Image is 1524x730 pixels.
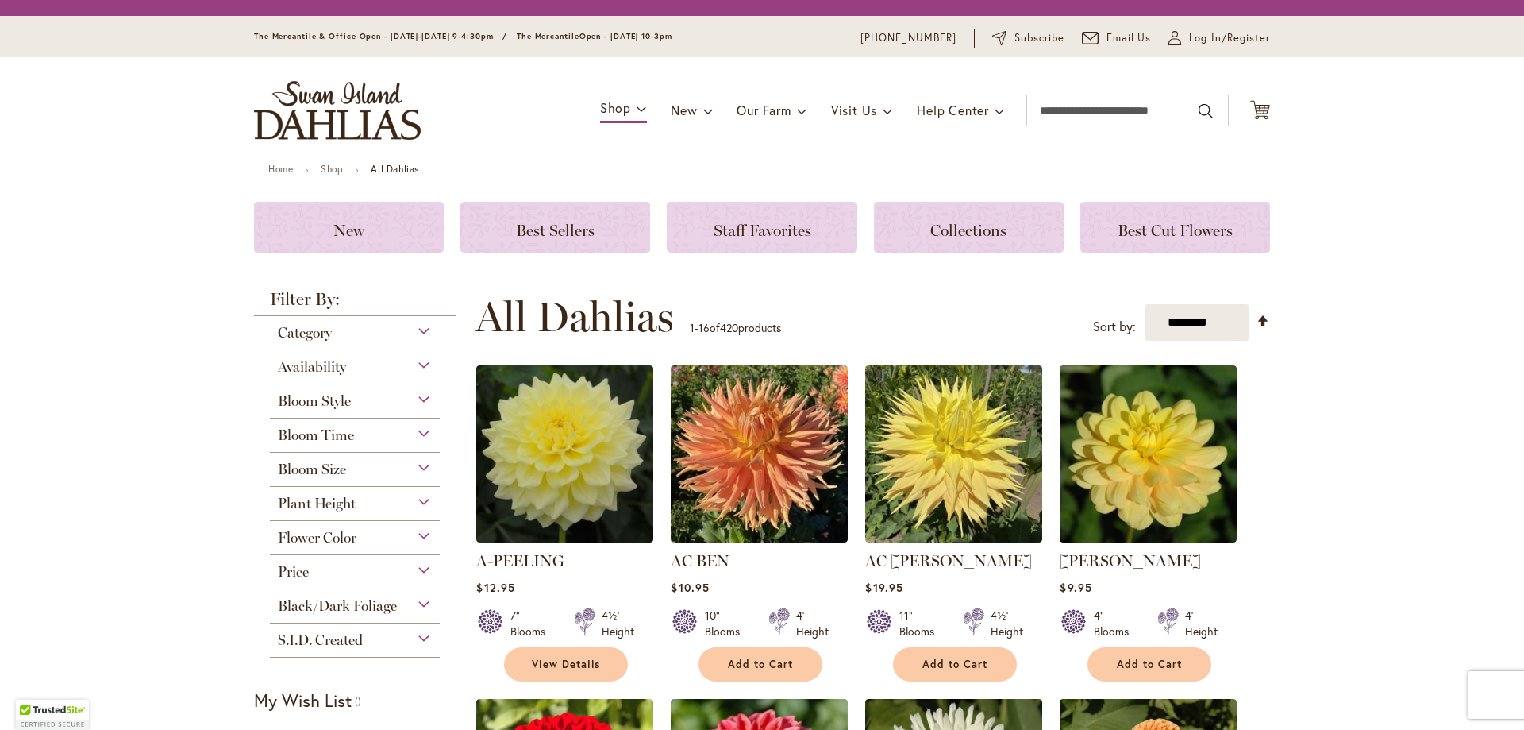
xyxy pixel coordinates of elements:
[874,202,1064,253] a: Collections
[671,580,709,595] span: $10.95
[475,293,674,341] span: All Dahlias
[504,647,628,682] a: View Details
[278,324,332,342] span: Category
[516,221,595,240] span: Best Sellers
[371,163,419,175] strong: All Dahlias
[254,202,444,253] a: New
[991,608,1023,639] div: 4½' Height
[1060,580,1091,595] span: $9.95
[476,365,653,543] img: A-Peeling
[254,291,456,316] strong: Filter By:
[1060,365,1237,543] img: AHOY MATEY
[278,632,363,649] span: S.I.D. Created
[278,392,351,410] span: Bloom Style
[860,30,956,46] a: [PHONE_NUMBER]
[278,495,356,512] span: Plant Height
[865,365,1042,543] img: AC Jeri
[1118,221,1233,240] span: Best Cut Flowers
[532,658,600,671] span: View Details
[671,365,848,543] img: AC BEN
[831,102,877,118] span: Visit Us
[1093,312,1136,342] label: Sort by:
[579,31,672,41] span: Open - [DATE] 10-3pm
[893,647,1017,682] button: Add to Cart
[1199,98,1213,124] button: Search
[476,580,514,595] span: $12.95
[1080,202,1270,253] a: Best Cut Flowers
[865,580,902,595] span: $19.95
[728,658,793,671] span: Add to Cart
[1117,658,1182,671] span: Add to Cart
[667,202,856,253] a: Staff Favorites
[476,551,564,570] a: A-PEELING
[690,320,695,335] span: 1
[510,608,555,639] div: 7" Blooms
[602,608,634,639] div: 4½' Height
[1060,531,1237,546] a: AHOY MATEY
[899,608,944,639] div: 11" Blooms
[278,358,346,376] span: Availability
[1185,608,1218,639] div: 4' Height
[1014,30,1064,46] span: Subscribe
[1060,551,1201,570] a: [PERSON_NAME]
[278,529,356,547] span: Flower Color
[671,551,729,570] a: AC BEN
[796,608,829,639] div: 4' Height
[321,163,343,175] a: Shop
[1094,608,1138,639] div: 4" Blooms
[714,221,811,240] span: Staff Favorites
[1106,30,1152,46] span: Email Us
[268,163,293,175] a: Home
[1087,647,1211,682] button: Add to Cart
[690,315,781,341] p: - of products
[278,597,397,615] span: Black/Dark Foliage
[917,102,989,118] span: Help Center
[16,700,89,730] div: TrustedSite Certified
[865,551,1032,570] a: AC [PERSON_NAME]
[254,689,352,712] strong: My Wish List
[254,81,421,140] a: store logo
[865,531,1042,546] a: AC Jeri
[460,202,650,253] a: Best Sellers
[698,647,822,682] button: Add to Cart
[278,563,309,581] span: Price
[333,221,364,240] span: New
[671,531,848,546] a: AC BEN
[705,608,749,639] div: 10" Blooms
[720,320,738,335] span: 420
[1168,30,1270,46] a: Log In/Register
[671,102,697,118] span: New
[1082,30,1152,46] a: Email Us
[600,99,631,116] span: Shop
[922,658,987,671] span: Add to Cart
[476,531,653,546] a: A-Peeling
[278,427,354,444] span: Bloom Time
[930,221,1006,240] span: Collections
[254,31,579,41] span: The Mercantile & Office Open - [DATE]-[DATE] 9-4:30pm / The Mercantile
[992,30,1064,46] a: Subscribe
[737,102,791,118] span: Our Farm
[278,461,346,478] span: Bloom Size
[1189,30,1270,46] span: Log In/Register
[698,320,710,335] span: 16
